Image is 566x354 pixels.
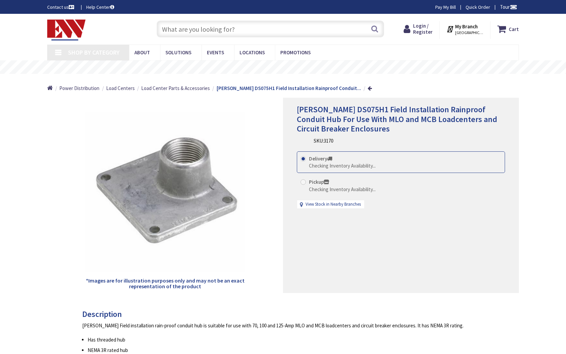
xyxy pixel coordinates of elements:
[466,4,490,10] a: Quick Order
[240,49,265,56] span: Locations
[82,310,479,319] h3: Description
[455,23,478,30] strong: My Branch
[82,322,479,329] div: [PERSON_NAME] Field installation rain-proof conduit hub is suitable for use with 70, 100 and 125-...
[500,4,517,10] span: Tour
[509,23,519,35] strong: Cart
[314,137,333,144] div: SKU:
[207,49,224,56] span: Events
[227,64,351,71] rs-layer: Free Same Day Pickup at 19 Locations
[324,138,333,144] span: 3170
[157,21,384,37] input: What are you looking for?
[446,23,484,35] div: My Branch [GEOGRAPHIC_DATA], [GEOGRAPHIC_DATA]
[309,162,376,169] div: Checking Inventory Availability...
[217,85,361,91] strong: [PERSON_NAME] DS075H1 Field Installation Rainproof Conduit...
[86,4,114,10] a: Help Center
[404,23,433,35] a: Login / Register
[165,49,191,56] span: Solutions
[306,201,361,208] a: View Stock in Nearby Branches
[413,23,433,35] span: Login / Register
[455,30,484,35] span: [GEOGRAPHIC_DATA], [GEOGRAPHIC_DATA]
[309,179,329,185] strong: Pickup
[309,186,376,193] div: Checking Inventory Availability...
[59,85,99,91] span: Power Distribution
[435,4,456,10] a: Pay My Bill
[106,85,135,92] a: Load Centers
[88,336,479,343] li: Has threaded hub
[85,112,245,272] img: Eaton DS075H1 Field Installation Rainproof Conduit Hub For Use With MLO and MCB Loadcenters and C...
[280,49,311,56] span: Promotions
[134,49,150,56] span: About
[88,347,479,354] li: NEMA 3R rated hub
[68,49,120,56] span: Shop By Category
[47,4,75,10] a: Contact us
[47,20,86,40] img: Electrical Wholesalers, Inc.
[141,85,210,91] span: Load Center Parts & Accessories
[297,104,497,134] span: [PERSON_NAME] DS075H1 Field Installation Rainproof Conduit Hub For Use With MLO and MCB Loadcente...
[497,23,519,35] a: Cart
[309,155,332,162] strong: Delivery
[59,85,99,92] a: Power Distribution
[85,278,245,290] h5: *Images are for illustration purposes only and may not be an exact representation of the product
[106,85,135,91] span: Load Centers
[141,85,210,92] a: Load Center Parts & Accessories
